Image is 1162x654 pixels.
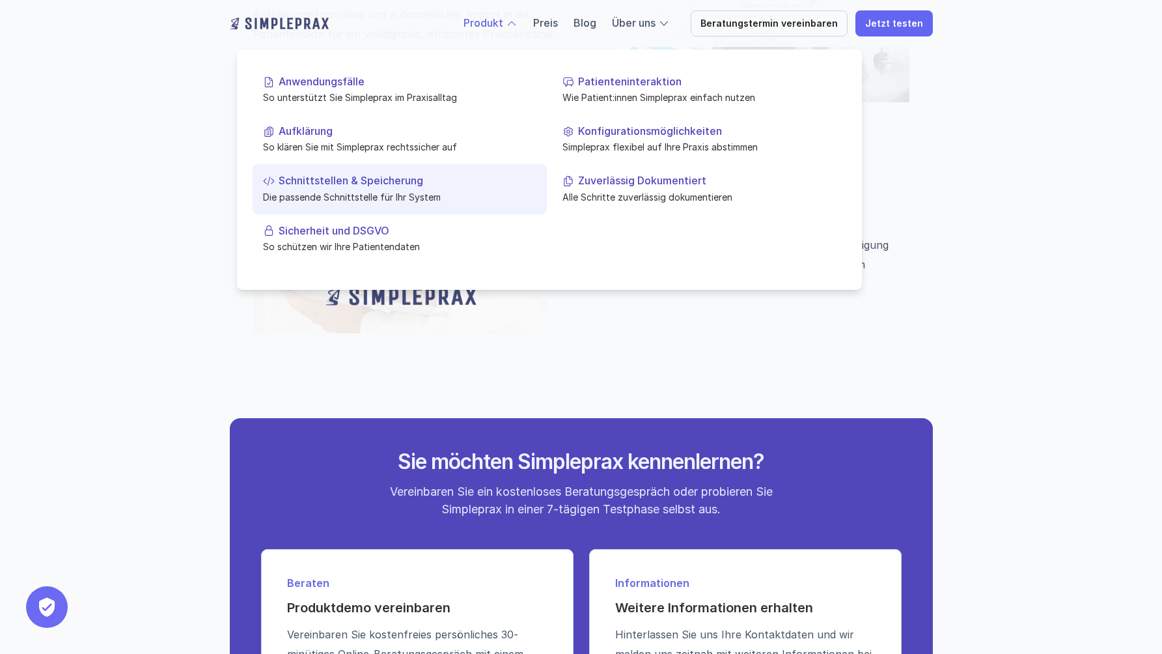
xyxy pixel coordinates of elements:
[263,91,536,104] p: So unterstützt Sie Simpleprax im Praxisalltag
[578,125,836,137] p: Konfigurationsmöglichkeiten
[253,164,547,214] a: Schnittstellen & SpeicherungDie passende Schnittstelle für Ihr System
[691,10,848,36] a: Beratungstermin vereinbaren
[615,599,876,617] h4: Weitere Informationen erhalten
[279,224,536,236] p: Sicherheit und DSGVO
[593,187,909,225] h3: Impfaufklärung mit dem Deutschen Grünen Kreuz
[562,140,836,154] p: Simpleprax flexibel auf Ihre Praxis abstimmen
[562,190,836,203] p: Alle Schritte zuverlässig dokumentieren
[578,175,836,187] p: Zuverlässig Dokumentiert
[287,575,547,591] p: Beraten
[253,115,547,164] a: AufklärungSo klären Sie mit Simpleprax rechtssicher auf
[593,235,909,294] p: Rechtssichere Impf-Aufklärungsbögen, digitale Einwilligung und automatischer Import in die Patien...
[463,16,503,29] a: Produkt
[574,16,596,29] a: Blog
[578,76,836,88] p: Patienteninteraktion
[337,449,825,474] h2: Sie möchten Simpleprax kennenlernen?
[253,65,547,115] a: AnwendungsfälleSo unterstützt Sie Simpleprax im Praxisalltag
[287,599,547,617] h4: Produktdemo vereinbaren
[253,214,547,263] a: Sicherheit und DSGVOSo schützen wir Ihre Patientendaten
[612,16,656,29] a: Über uns
[533,16,558,29] a: Preis
[700,18,838,29] p: Beratungstermin vereinbaren
[378,483,784,518] p: Vereinbaren Sie ein kostenloses Beratungsgespräch oder probieren Sie Simpleprax in einer 7-tägige...
[552,65,846,115] a: PatienteninteraktionWie Patient:innen Simpleprax einfach nutzen
[279,125,536,137] p: Aufklärung
[263,140,536,154] p: So klären Sie mit Simpleprax rechtssicher auf
[615,575,876,591] p: Informationen
[263,190,536,203] p: Die passende Schnittstelle für Ihr System
[855,10,933,36] a: Jetzt testen
[552,164,846,214] a: Zuverlässig DokumentiertAlle Schritte zuverlässig dokumentieren
[552,115,846,164] a: KonfigurationsmöglichkeitenSimpleprax flexibel auf Ihre Praxis abstimmen
[562,91,836,104] p: Wie Patient:innen Simpleprax einfach nutzen
[263,240,536,253] p: So schützen wir Ihre Patientendaten
[279,175,536,187] p: Schnittstellen & Speicherung
[865,18,923,29] p: Jetzt testen
[279,76,536,88] p: Anwendungsfälle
